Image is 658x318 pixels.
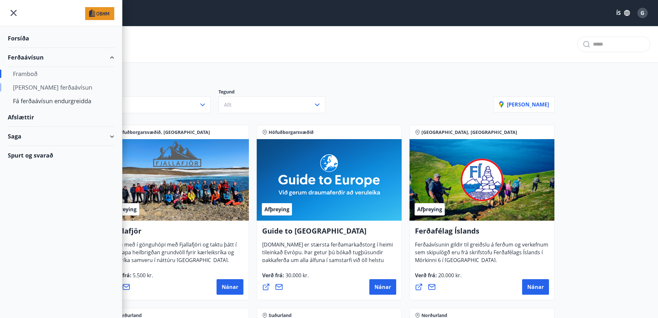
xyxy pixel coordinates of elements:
div: Framboð [13,67,109,81]
button: Allt [218,96,325,113]
span: Verð frá : [415,272,462,284]
div: Saga [8,127,114,146]
h4: Ferðafélag Íslands [415,226,549,241]
button: G [635,5,650,21]
div: Ferðaávísun [8,48,114,67]
span: 20.000 kr. [437,272,462,279]
span: Afþreying [264,206,289,213]
span: Afþreying [417,206,442,213]
span: Nánar [222,283,238,291]
button: menu [8,7,19,19]
button: Nánar [217,279,243,295]
span: Nánar [527,283,544,291]
span: 30.000 kr. [284,272,309,279]
span: [GEOGRAPHIC_DATA], [GEOGRAPHIC_DATA] [421,129,517,136]
span: Ferðaávísunin gildir til greiðslu á ferðum og verkefnum sem skipulögð eru frá skrifstofu Ferðafél... [415,241,548,269]
p: Svæði [104,89,218,96]
div: Spurt og svarað [8,146,114,165]
button: [PERSON_NAME] [494,96,554,113]
img: union_logo [85,7,114,20]
div: Fá ferðaávísun endurgreidda [13,94,109,108]
button: ÍS [613,7,633,19]
span: G [641,9,644,16]
span: Verð frá : [262,272,309,284]
button: Allt [104,96,211,113]
span: Allt [224,101,232,108]
button: Nánar [522,279,549,295]
span: Verð frá : [109,272,153,284]
div: Afslættir [8,108,114,127]
span: Vertu með í gönguhópi með Fjallafjöri og taktu þátt í að skapa heilbrigðan grundvöll fyrir kærlei... [109,241,237,269]
p: [PERSON_NAME] [499,101,549,108]
span: 5.500 kr. [131,272,153,279]
span: Afþreying [112,206,137,213]
span: Nánar [374,283,391,291]
p: Tegund [218,89,333,96]
span: Höfuðborgarsvæðið, [GEOGRAPHIC_DATA] [116,129,210,136]
div: [PERSON_NAME] ferðaávísun [13,81,109,94]
button: Nánar [369,279,396,295]
span: Höfuðborgarsvæðið [269,129,314,136]
div: Forsíða [8,29,114,48]
h4: Guide to [GEOGRAPHIC_DATA] [262,226,396,241]
span: [DOMAIN_NAME] er stærsta ferðamarkaðstorg í heimi tileinkað Evrópu. Þar getur þú bókað tugþúsundi... [262,241,393,284]
h4: Fjallafjör [109,226,243,241]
